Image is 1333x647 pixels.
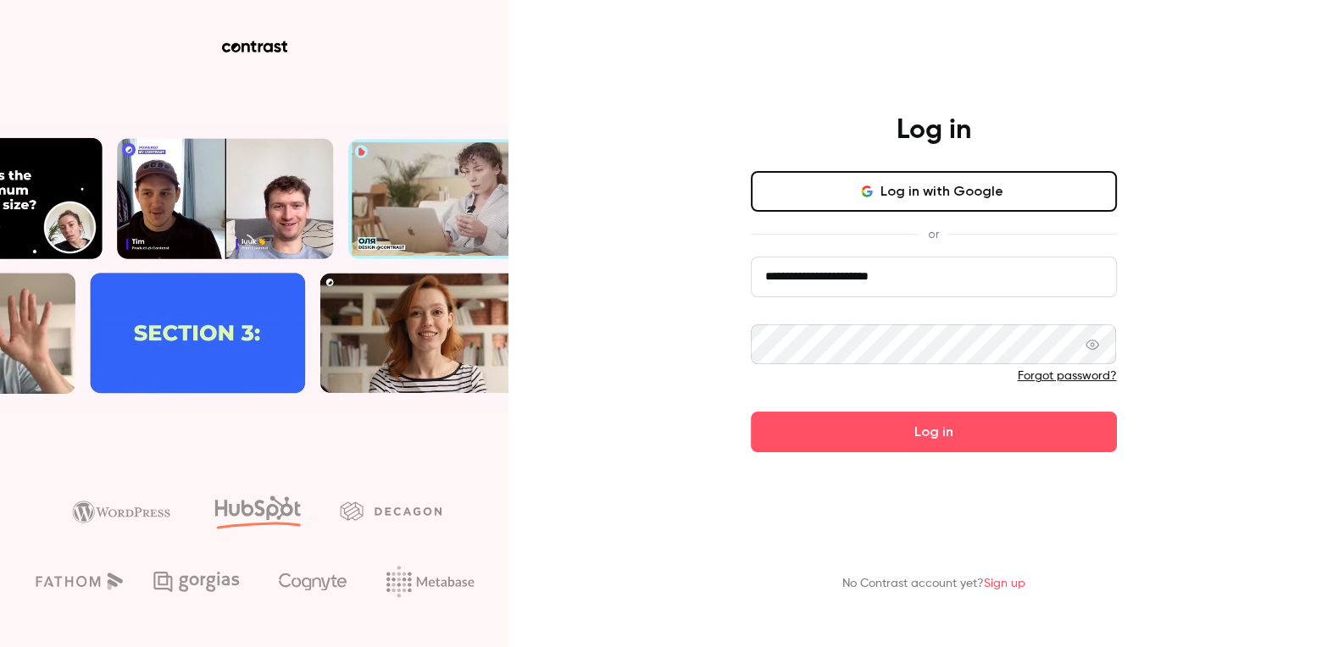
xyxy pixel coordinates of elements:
[897,113,971,147] h4: Log in
[842,575,1025,593] p: No Contrast account yet?
[751,412,1117,452] button: Log in
[751,171,1117,212] button: Log in with Google
[919,225,947,243] span: or
[340,501,442,520] img: decagon
[1018,370,1117,382] a: Forgot password?
[984,578,1025,589] a: Sign up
